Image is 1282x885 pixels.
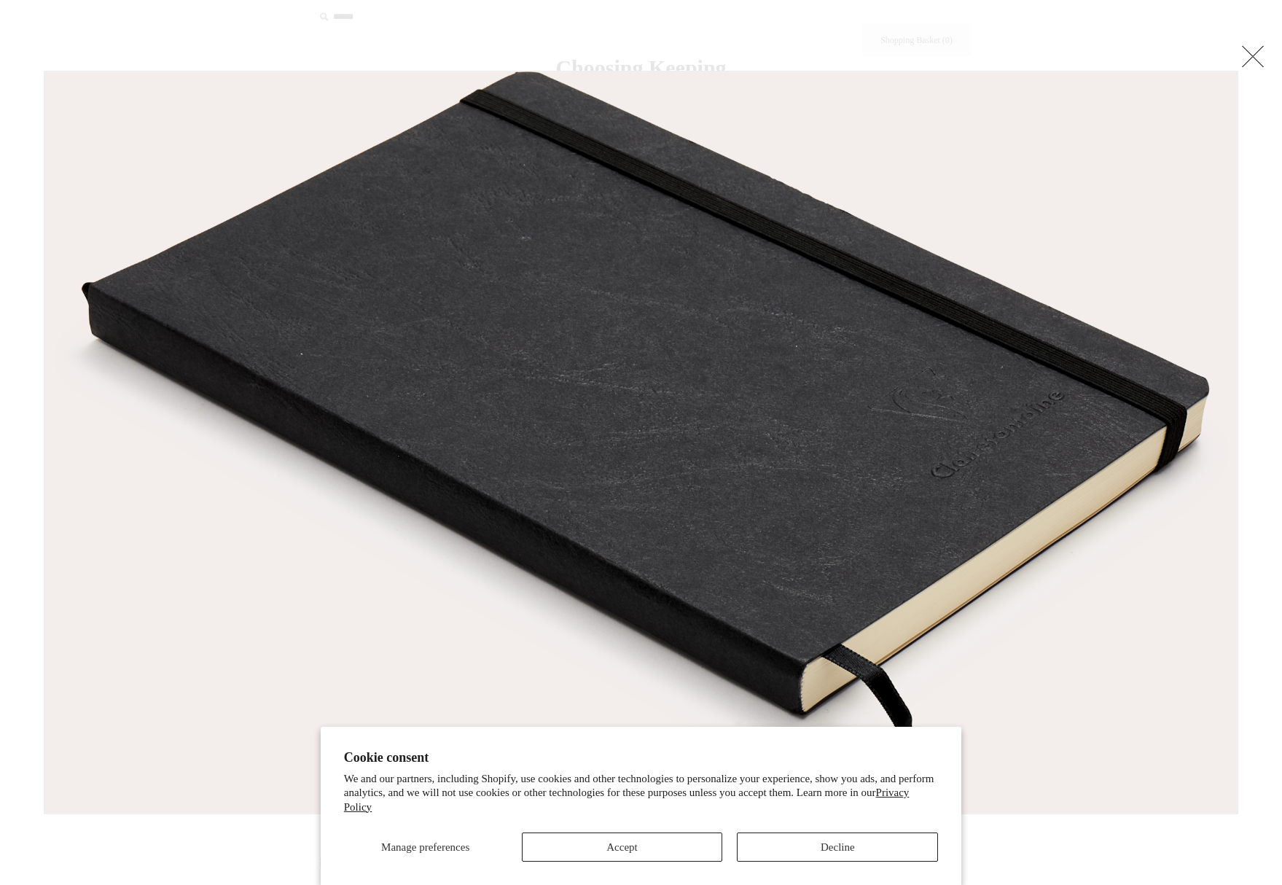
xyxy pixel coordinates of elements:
button: Decline [737,833,938,862]
img: Black Softcover Faux Leather Notebook [44,71,1238,814]
h2: Cookie consent [344,750,939,765]
p: We and our partners, including Shopify, use cookies and other technologies to personalize your ex... [344,772,939,815]
button: Manage preferences [344,833,507,862]
button: Accept [522,833,723,862]
a: Privacy Policy [344,787,910,813]
span: Manage preferences [381,841,469,853]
